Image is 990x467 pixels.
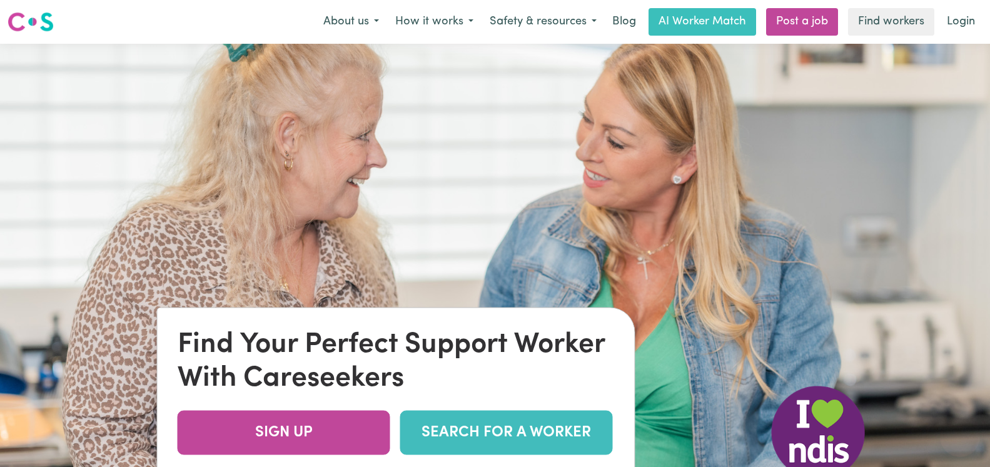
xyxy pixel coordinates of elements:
[482,9,605,35] button: Safety & resources
[8,11,54,33] img: Careseekers logo
[649,8,756,36] a: AI Worker Match
[387,9,482,35] button: How it works
[939,8,982,36] a: Login
[178,328,615,396] div: Find Your Perfect Support Worker With Careseekers
[8,8,54,36] a: Careseekers logo
[848,8,934,36] a: Find workers
[178,411,390,455] a: SIGN UP
[766,8,838,36] a: Post a job
[400,411,613,455] a: SEARCH FOR A WORKER
[605,8,644,36] a: Blog
[876,387,901,412] iframe: Close message
[315,9,387,35] button: About us
[940,417,980,457] iframe: Button to launch messaging window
